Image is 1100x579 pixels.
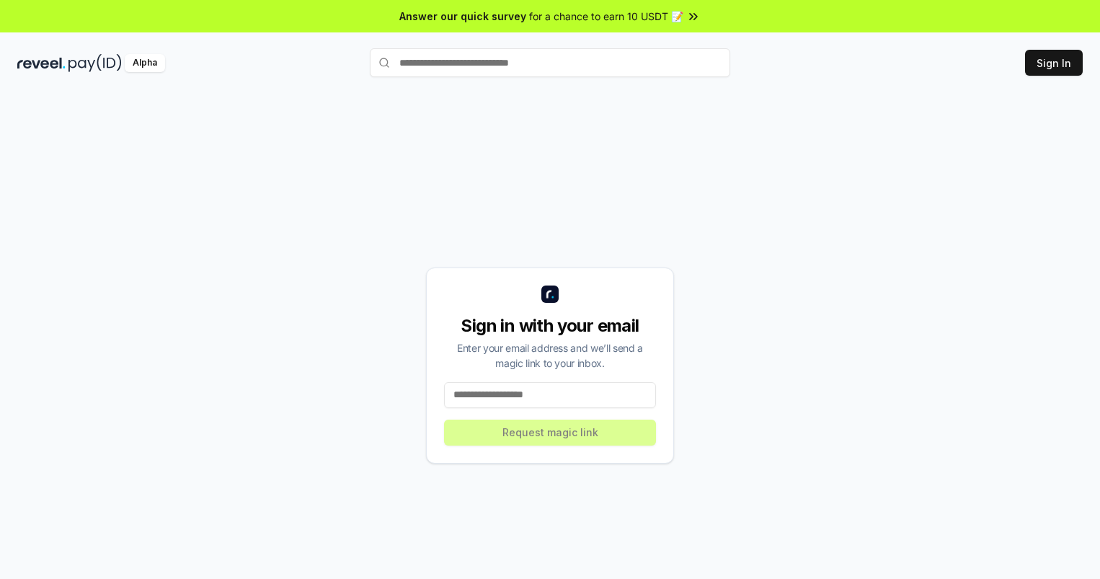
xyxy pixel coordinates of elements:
img: logo_small [541,286,559,303]
div: Sign in with your email [444,314,656,337]
button: Sign In [1025,50,1083,76]
div: Alpha [125,54,165,72]
img: pay_id [68,54,122,72]
img: reveel_dark [17,54,66,72]
div: Enter your email address and we’ll send a magic link to your inbox. [444,340,656,371]
span: for a chance to earn 10 USDT 📝 [529,9,683,24]
span: Answer our quick survey [399,9,526,24]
